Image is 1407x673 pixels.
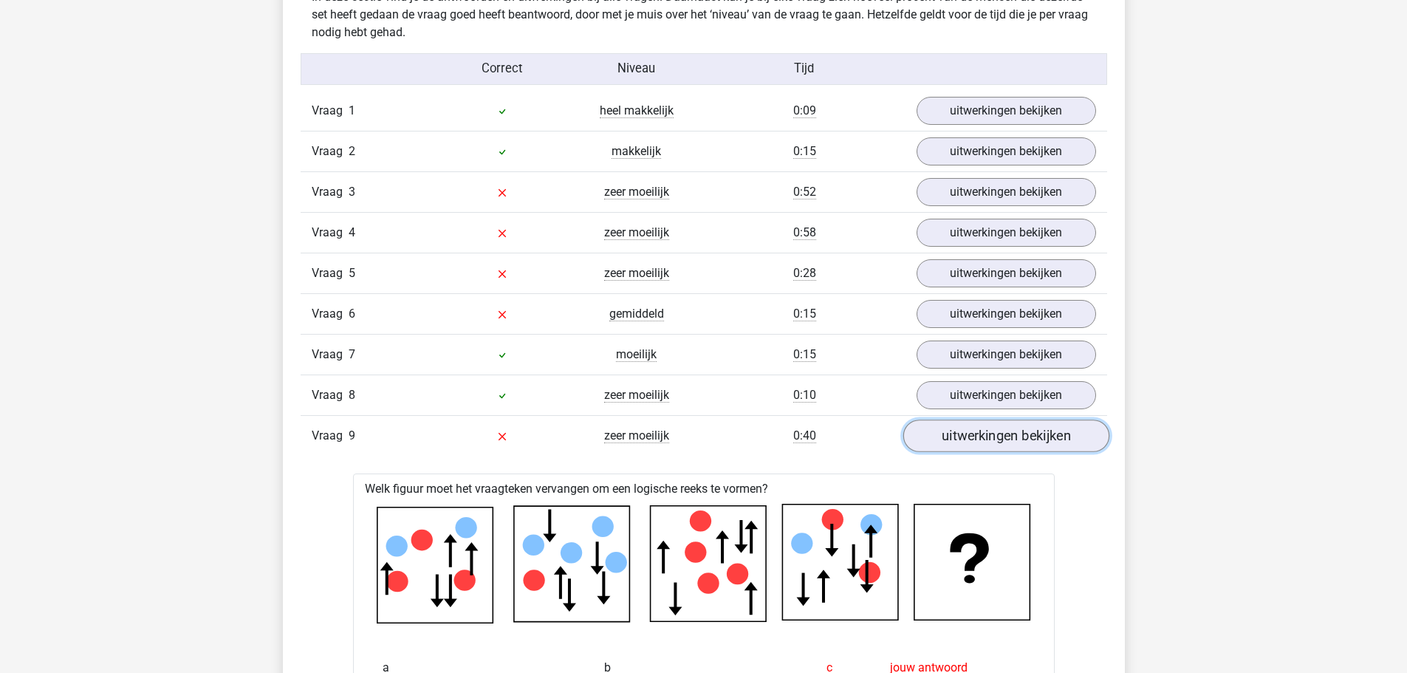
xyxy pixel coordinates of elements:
span: gemiddeld [609,307,664,321]
a: uitwerkingen bekijken [903,420,1109,452]
span: 2 [349,144,355,158]
span: Vraag [312,102,349,120]
span: Vraag [312,264,349,282]
span: Vraag [312,346,349,363]
span: makkelijk [612,144,661,159]
span: 0:15 [793,347,816,362]
div: Correct [435,60,569,78]
a: uitwerkingen bekijken [917,97,1096,125]
span: Vraag [312,183,349,201]
a: uitwerkingen bekijken [917,259,1096,287]
span: Vraag [312,305,349,323]
span: 0:15 [793,144,816,159]
span: 7 [349,347,355,361]
span: Vraag [312,143,349,160]
div: Tijd [703,60,905,78]
a: uitwerkingen bekijken [917,219,1096,247]
a: uitwerkingen bekijken [917,300,1096,328]
span: zeer moeilijk [604,266,669,281]
span: 0:15 [793,307,816,321]
span: 3 [349,185,355,199]
span: heel makkelijk [600,103,674,118]
span: 0:10 [793,388,816,403]
span: 0:28 [793,266,816,281]
span: 6 [349,307,355,321]
div: Niveau [569,60,704,78]
a: uitwerkingen bekijken [917,341,1096,369]
a: uitwerkingen bekijken [917,178,1096,206]
a: uitwerkingen bekijken [917,381,1096,409]
span: moeilijk [616,347,657,362]
span: 0:09 [793,103,816,118]
span: zeer moeilijk [604,388,669,403]
span: 0:58 [793,225,816,240]
span: 0:40 [793,428,816,443]
span: 5 [349,266,355,280]
span: zeer moeilijk [604,185,669,199]
span: Vraag [312,427,349,445]
span: 8 [349,388,355,402]
a: uitwerkingen bekijken [917,137,1096,165]
span: zeer moeilijk [604,428,669,443]
span: 4 [349,225,355,239]
span: 0:52 [793,185,816,199]
span: Vraag [312,224,349,242]
span: 9 [349,428,355,443]
span: 1 [349,103,355,117]
span: zeer moeilijk [604,225,669,240]
span: Vraag [312,386,349,404]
